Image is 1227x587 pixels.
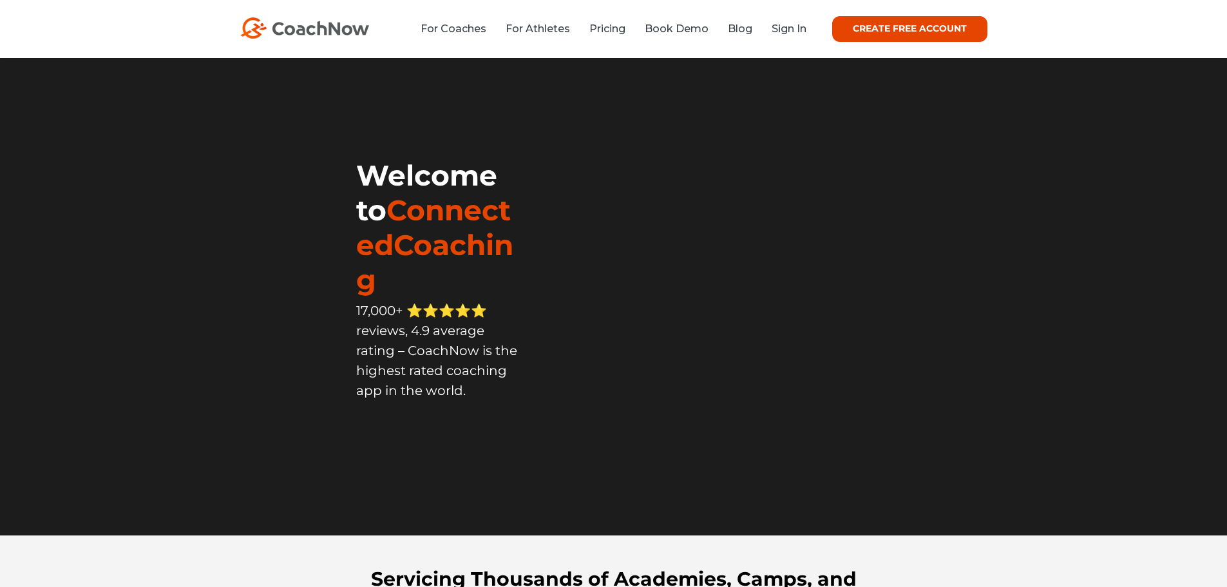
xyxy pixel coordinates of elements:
iframe: Embedded CTA [356,425,517,459]
span: 17,000+ ⭐️⭐️⭐️⭐️⭐️ reviews, 4.9 average rating – CoachNow is the highest rated coaching app in th... [356,303,517,398]
img: CoachNow Logo [240,17,369,39]
a: CREATE FREE ACCOUNT [832,16,987,42]
a: Pricing [589,23,625,35]
a: For Athletes [506,23,570,35]
a: Sign In [772,23,806,35]
a: For Coaches [421,23,486,35]
span: ConnectedCoaching [356,193,513,297]
a: Blog [728,23,752,35]
h1: Welcome to [356,158,521,297]
a: Book Demo [645,23,709,35]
